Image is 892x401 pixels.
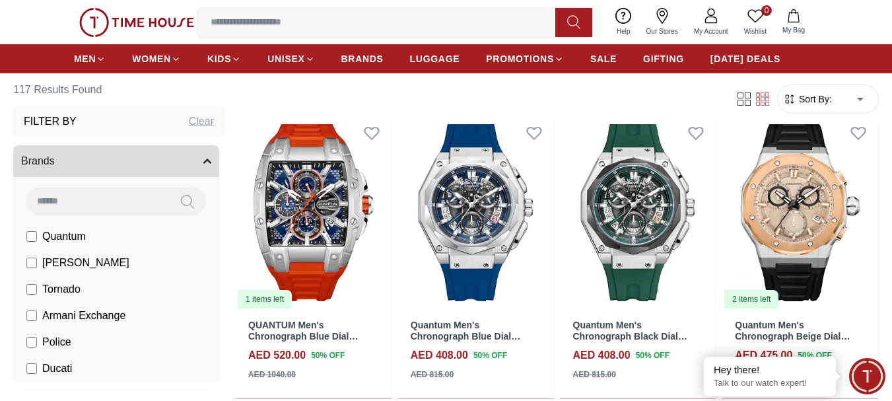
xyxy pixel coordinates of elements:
[411,347,468,363] h4: AED 408.00
[783,92,832,106] button: Sort By:
[26,258,37,268] input: [PERSON_NAME]
[42,229,86,244] span: Quantum
[724,290,778,309] div: 2 items left
[42,281,81,297] span: Tornado
[689,26,734,36] span: My Account
[42,255,129,271] span: [PERSON_NAME]
[611,26,636,36] span: Help
[473,349,507,361] span: 50 % OFF
[573,320,687,353] a: Quantum Men's Chronograph Black Dial Watch - HNG1097.356
[42,334,71,350] span: Police
[641,26,683,36] span: Our Stores
[311,349,345,361] span: 50 % OFF
[573,347,631,363] h4: AED 408.00
[638,5,686,39] a: Our Stores
[735,320,850,353] a: Quantum Men's Chronograph Beige Dial Watch - HNG1082.571
[235,113,392,310] img: QUANTUM Men's Chronograph Blue Dial Watch - HNG1161.390
[397,113,554,310] img: Quantum Men's Chronograph Blue Dial Watch - HNG1097.359
[21,153,55,169] span: Brands
[643,47,684,71] a: GIFTING
[410,47,460,71] a: LUGGAGE
[74,47,106,71] a: MEN
[248,369,296,381] div: AED 1040.00
[341,52,384,65] span: BRANDS
[798,349,831,361] span: 50 % OFF
[486,52,554,65] span: PROMOTIONS
[248,320,358,353] a: QUANTUM Men's Chronograph Blue Dial Watch - HNG1161.390
[238,290,292,309] div: 1 items left
[722,113,878,310] a: Quantum Men's Chronograph Beige Dial Watch - HNG1082.5712 items left
[774,7,813,38] button: My Bag
[24,114,77,129] h3: Filter By
[132,52,171,65] span: WOMEN
[609,5,638,39] a: Help
[189,114,214,129] div: Clear
[26,337,37,347] input: Police
[722,113,878,310] img: Quantum Men's Chronograph Beige Dial Watch - HNG1082.571
[42,308,125,324] span: Armani Exchange
[42,361,72,377] span: Ducati
[267,47,314,71] a: UNISEX
[26,231,37,242] input: Quantum
[74,52,96,65] span: MEN
[26,310,37,321] input: Armani Exchange
[235,113,392,310] a: QUANTUM Men's Chronograph Blue Dial Watch - HNG1161.3901 items left
[590,52,617,65] span: SALE
[411,320,520,353] a: Quantum Men's Chronograph Blue Dial Watch - HNG1097.359
[761,5,772,16] span: 0
[207,47,241,71] a: KIDS
[13,74,224,106] h6: 117 Results Found
[26,284,37,295] input: Tornado
[486,47,564,71] a: PROMOTIONS
[411,369,454,381] div: AED 815.00
[207,52,231,65] span: KIDS
[341,47,384,71] a: BRANDS
[643,52,684,65] span: GIFTING
[132,47,181,71] a: WOMEN
[26,363,37,374] input: Ducati
[573,369,616,381] div: AED 815.00
[710,52,780,65] span: [DATE] DEALS
[796,92,832,106] span: Sort By:
[739,26,772,36] span: Wishlist
[248,347,306,363] h4: AED 520.00
[410,52,460,65] span: LUGGAGE
[590,47,617,71] a: SALE
[560,113,716,310] img: Quantum Men's Chronograph Black Dial Watch - HNG1097.356
[736,5,774,39] a: 0Wishlist
[849,358,885,394] div: Chat Widget
[714,378,826,389] p: Talk to our watch expert!
[79,8,194,37] img: ...
[636,349,669,361] span: 50 % OFF
[777,25,810,35] span: My Bag
[714,363,826,377] div: Hey there!
[13,145,219,177] button: Brands
[735,347,792,363] h4: AED 475.00
[267,52,304,65] span: UNISEX
[710,47,780,71] a: [DATE] DEALS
